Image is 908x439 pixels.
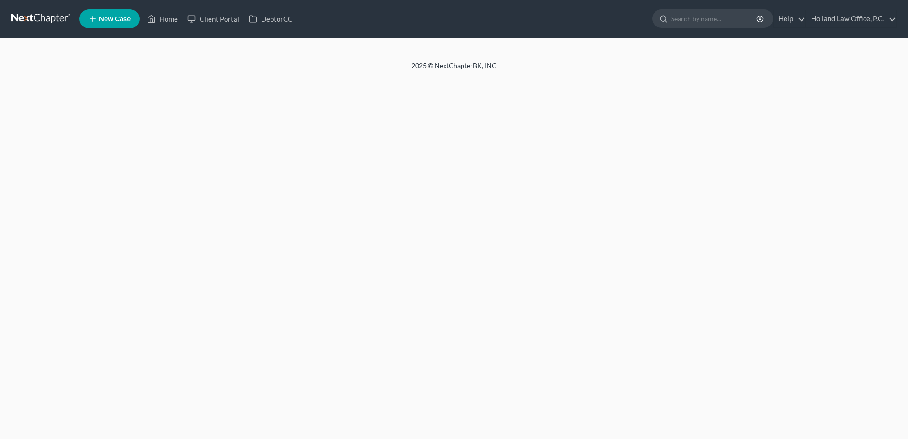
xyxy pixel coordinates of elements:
a: Holland Law Office, P.C. [806,10,896,27]
div: 2025 © NextChapterBK, INC [184,61,724,78]
a: Home [142,10,183,27]
input: Search by name... [671,10,758,27]
a: Client Portal [183,10,244,27]
a: DebtorCC [244,10,297,27]
a: Help [774,10,805,27]
span: New Case [99,16,131,23]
